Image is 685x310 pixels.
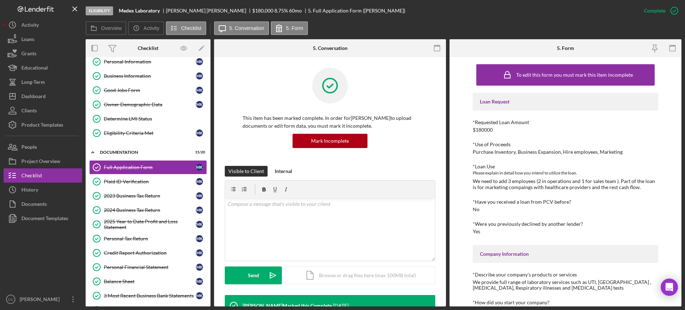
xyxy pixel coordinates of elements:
[333,303,349,309] time: 2025-09-24 21:32
[89,112,207,126] a: Determine LMI Status
[89,55,207,69] a: Personal InformationMK
[473,149,623,155] div: Purchase Inventory, Business Expansion, Hire employees, Marketing
[104,87,196,93] div: Good Jobs Form
[104,207,196,213] div: 2024 Business Tax Return
[89,203,207,217] a: 2024 Business Tax ReturnMK
[4,140,82,154] button: People
[637,4,681,18] button: Complete
[4,292,82,306] button: CC[PERSON_NAME]
[21,118,63,134] div: Product Templates
[4,46,82,61] button: Grants
[557,45,574,51] div: 5. Form
[104,236,196,242] div: Personal Tax Return
[225,166,268,177] button: Visible to Client
[89,174,207,189] a: Plaid ID VerificationMK
[473,127,493,133] div: $180000
[274,8,288,14] div: 8.75 %
[473,221,658,227] div: *Were you previously declined by another lender?
[473,142,658,147] div: *Use of Proceeds
[104,293,196,299] div: 3 Most Recent Business Bank Statements
[4,118,82,132] button: Product Templates
[228,166,264,177] div: Visible to Client
[196,164,203,171] div: M K
[128,21,164,35] button: Activity
[4,154,82,168] button: Project Overview
[104,179,196,184] div: Plaid ID Verification
[243,303,332,309] div: [PERSON_NAME] Marked this Complete
[21,140,37,156] div: People
[4,75,82,89] a: Long-Term
[192,150,205,154] div: 15 / 20
[196,221,203,228] div: M K
[100,150,187,154] div: Documentation
[196,87,203,94] div: M K
[229,25,264,31] label: 5. Conversation
[196,192,203,199] div: M K
[473,199,658,205] div: *Have you received a loan from PCV before?
[4,197,82,211] button: Documents
[18,292,64,308] div: [PERSON_NAME]
[196,235,203,242] div: M K
[89,289,207,303] a: 3 Most Recent Business Bank StatementsMK
[4,183,82,197] button: History
[21,46,36,62] div: Grants
[516,72,633,78] div: To edit this form you must mark this item incomplete
[473,120,658,125] div: *Requested Loan Amount
[473,272,658,278] div: *Describe your company's products or services
[4,103,82,118] button: Clients
[181,25,202,31] label: Checklist
[293,134,367,148] button: Mark Incomplete
[480,99,651,105] div: Loan Request
[4,211,82,225] a: Document Templates
[661,279,678,296] div: Open Intercom Messenger
[289,8,302,14] div: 60 mo
[89,69,207,83] a: Business InformationMK
[104,102,196,107] div: Owner Demographic Data
[313,45,347,51] div: 5. Conversation
[214,21,269,35] button: 5. Conversation
[196,249,203,256] div: M K
[4,61,82,75] a: Educational
[86,21,126,35] button: Overview
[196,58,203,65] div: M K
[196,278,203,285] div: M K
[21,32,34,48] div: Loans
[89,126,207,140] a: Eligibility Criteria MetMK
[473,300,658,305] div: *How did you start your company?
[473,164,658,169] div: *Loan Use
[286,25,303,31] label: 5. Form
[21,103,37,120] div: Clients
[473,169,658,177] div: Please explain in detail how you intend to utilize the loan.
[4,18,82,32] button: Activity
[21,61,48,77] div: Educational
[308,8,405,14] div: 5. Full Application Form ([PERSON_NAME])
[104,164,196,170] div: Full Application Form
[271,21,308,35] button: 5. Form
[89,274,207,289] a: Balance SheetMK
[89,160,207,174] a: Full Application FormMK
[89,83,207,97] a: Good Jobs FormMK
[21,89,46,105] div: Dashboard
[89,97,207,112] a: Owner Demographic DataMK
[196,178,203,185] div: M K
[104,279,196,284] div: Balance Sheet
[275,166,292,177] div: Internal
[89,260,207,274] a: Personal Financial StatementMK
[4,32,82,46] button: Loans
[196,101,203,108] div: M K
[86,6,113,15] div: Eligibility
[21,211,68,227] div: Document Templates
[4,168,82,183] button: Checklist
[104,116,207,122] div: Determine LMI Status
[196,292,203,299] div: M K
[21,197,47,213] div: Documents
